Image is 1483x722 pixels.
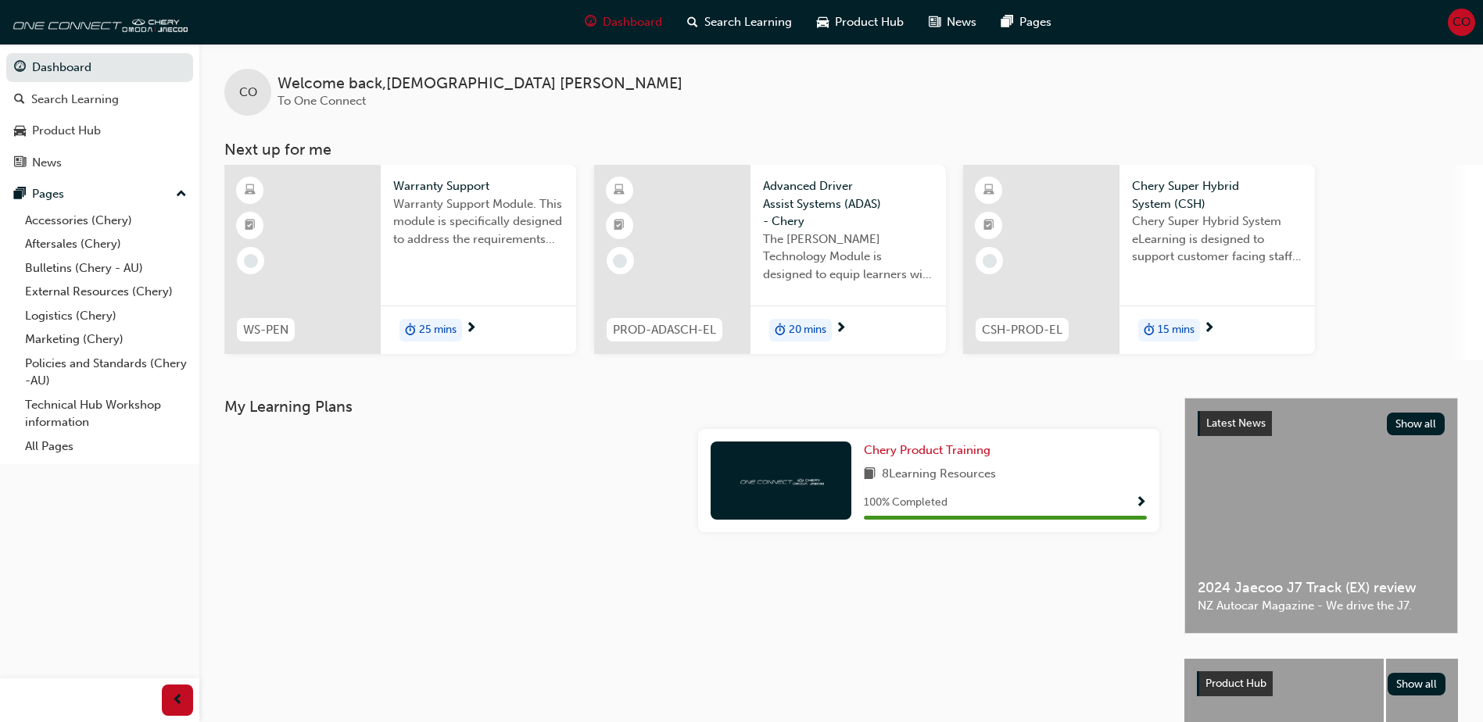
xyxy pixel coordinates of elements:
[963,165,1315,354] a: CSH-PROD-ELChery Super Hybrid System (CSH)Chery Super Hybrid System eLearning is designed to supp...
[613,321,716,339] span: PROD-ADASCH-EL
[1132,213,1302,266] span: Chery Super Hybrid System eLearning is designed to support customer facing staff with the underst...
[465,322,477,336] span: next-icon
[239,84,257,102] span: CO
[19,280,193,304] a: External Resources (Chery)
[882,465,996,484] span: 8 Learning Resources
[199,141,1483,159] h3: Next up for me
[864,441,997,459] a: Chery Product Training
[176,184,187,205] span: up-icon
[775,320,786,341] span: duration-icon
[393,195,564,248] span: Warranty Support Module. This module is specifically designed to address the requirements and pro...
[1144,320,1155,341] span: duration-icon
[1198,597,1445,615] span: NZ Autocar Magazine - We drive the J7.
[278,75,682,93] span: Welcome back , [DEMOGRAPHIC_DATA] [PERSON_NAME]
[19,434,193,459] a: All Pages
[14,93,25,107] span: search-icon
[245,180,256,201] span: learningResourceType_ELEARNING-icon
[989,6,1064,38] a: pages-iconPages
[864,494,947,512] span: 100 % Completed
[6,85,193,114] a: Search Learning
[419,321,457,339] span: 25 mins
[1132,177,1302,213] span: Chery Super Hybrid System (CSH)
[172,691,184,710] span: prev-icon
[835,322,847,336] span: next-icon
[224,398,1159,416] h3: My Learning Plans
[6,180,193,209] button: Pages
[983,180,994,201] span: learningResourceType_ELEARNING-icon
[14,188,26,202] span: pages-icon
[738,473,824,488] img: oneconnect
[804,6,916,38] a: car-iconProduct Hub
[1197,671,1445,696] a: Product HubShow all
[704,13,792,31] span: Search Learning
[864,443,990,457] span: Chery Product Training
[982,321,1062,339] span: CSH-PROD-EL
[1135,493,1147,513] button: Show Progress
[19,352,193,393] a: Policies and Standards (Chery -AU)
[19,232,193,256] a: Aftersales (Chery)
[6,53,193,82] a: Dashboard
[245,216,256,236] span: booktick-icon
[244,254,258,268] span: learningRecordVerb_NONE-icon
[614,216,625,236] span: booktick-icon
[19,393,193,434] a: Technical Hub Workshop information
[405,320,416,341] span: duration-icon
[817,13,829,32] span: car-icon
[603,13,662,31] span: Dashboard
[243,321,288,339] span: WS-PEN
[19,256,193,281] a: Bulletins (Chery - AU)
[613,254,627,268] span: learningRecordVerb_NONE-icon
[763,177,933,231] span: Advanced Driver Assist Systems (ADAS) - Chery
[1198,579,1445,597] span: 2024 Jaecoo J7 Track (EX) review
[6,116,193,145] a: Product Hub
[6,50,193,180] button: DashboardSearch LearningProduct HubNews
[947,13,976,31] span: News
[929,13,940,32] span: news-icon
[614,180,625,201] span: learningResourceType_ELEARNING-icon
[1448,9,1475,36] button: CO
[1453,13,1470,31] span: CO
[1198,411,1445,436] a: Latest NewsShow all
[14,156,26,170] span: news-icon
[864,465,876,484] span: book-icon
[835,13,904,31] span: Product Hub
[393,177,564,195] span: Warranty Support
[789,321,826,339] span: 20 mins
[1388,673,1446,695] button: Show all
[1158,321,1195,339] span: 15 mins
[1203,322,1215,336] span: next-icon
[1184,398,1458,634] a: Latest NewsShow all2024 Jaecoo J7 Track (EX) reviewNZ Autocar Magazine - We drive the J7.
[278,94,366,108] span: To One Connect
[1430,669,1467,706] iframe: Intercom live chat
[594,165,946,354] a: PROD-ADASCH-ELAdvanced Driver Assist Systems (ADAS) - CheryThe [PERSON_NAME] Technology Module is...
[687,13,698,32] span: search-icon
[19,304,193,328] a: Logistics (Chery)
[31,91,119,109] div: Search Learning
[1019,13,1051,31] span: Pages
[32,154,62,172] div: News
[19,327,193,352] a: Marketing (Chery)
[32,122,101,140] div: Product Hub
[1135,496,1147,510] span: Show Progress
[585,13,596,32] span: guage-icon
[14,124,26,138] span: car-icon
[19,209,193,233] a: Accessories (Chery)
[983,216,994,236] span: booktick-icon
[8,6,188,38] img: oneconnect
[675,6,804,38] a: search-iconSearch Learning
[1205,677,1266,690] span: Product Hub
[14,61,26,75] span: guage-icon
[572,6,675,38] a: guage-iconDashboard
[983,254,997,268] span: learningRecordVerb_NONE-icon
[224,165,576,354] a: WS-PENWarranty SupportWarranty Support Module. This module is specifically designed to address th...
[32,185,64,203] div: Pages
[1206,416,1266,430] span: Latest News
[916,6,989,38] a: news-iconNews
[1001,13,1013,32] span: pages-icon
[6,148,193,177] a: News
[1387,413,1445,435] button: Show all
[763,231,933,284] span: The [PERSON_NAME] Technology Module is designed to equip learners with essential knowledge about ...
